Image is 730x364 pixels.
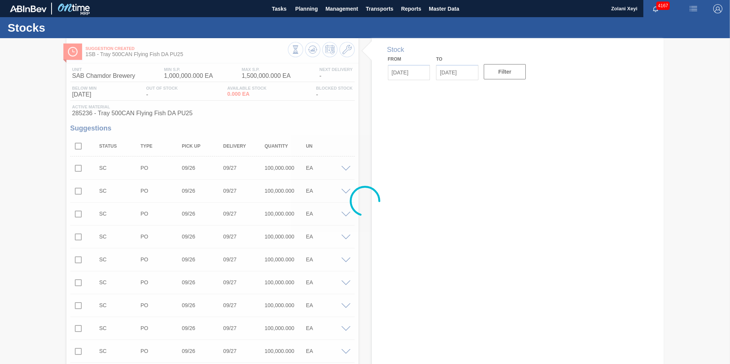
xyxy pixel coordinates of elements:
[10,5,47,12] img: TNhmsLtSVTkK8tSr43FrP2fwEKptu5GPRR3wAAAABJRU5ErkJggg==
[689,4,698,13] img: userActions
[8,23,143,32] h1: Stocks
[295,4,318,13] span: Planning
[271,4,287,13] span: Tasks
[656,2,670,10] span: 4167
[643,3,668,14] button: Notifications
[366,4,393,13] span: Transports
[713,4,722,13] img: Logout
[429,4,459,13] span: Master Data
[325,4,358,13] span: Management
[401,4,421,13] span: Reports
